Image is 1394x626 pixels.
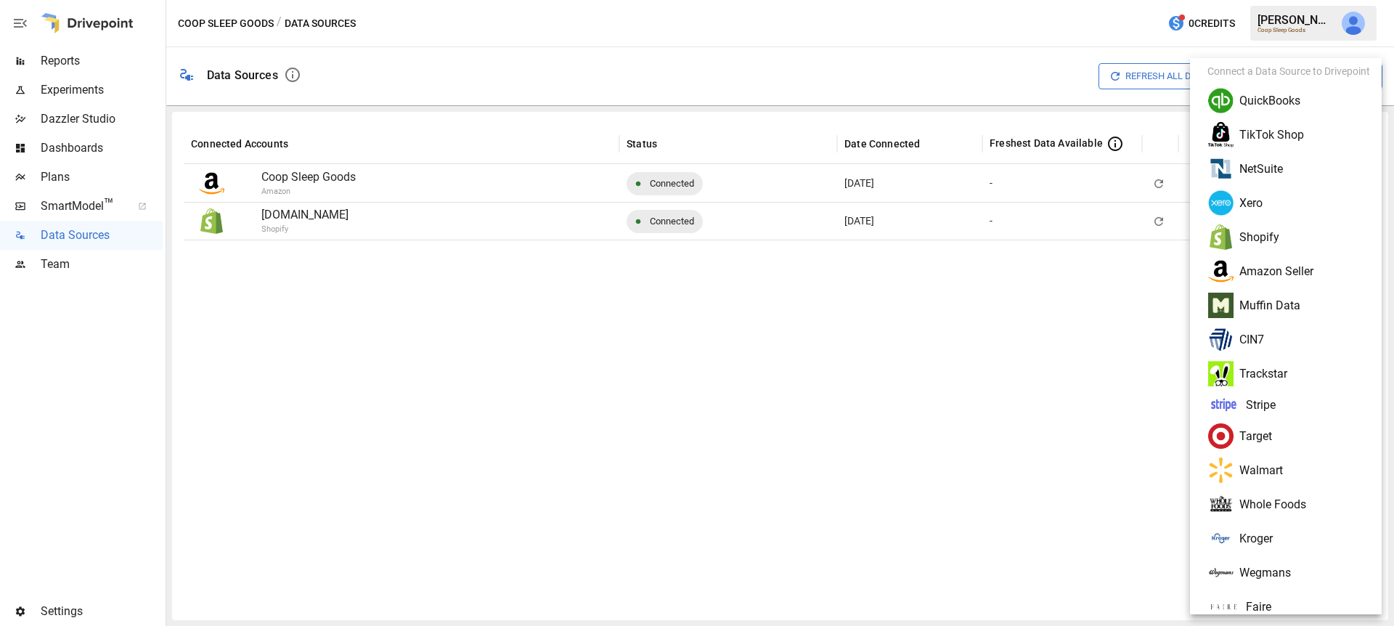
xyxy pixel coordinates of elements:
[1208,156,1234,182] img: NetSuite Logo
[1208,526,1234,551] img: Kroger
[1208,492,1234,517] img: Whole Foods
[1207,598,1240,616] img: Kroger
[1196,453,1387,487] li: Walmart
[1208,327,1234,352] img: CIN7 Omni
[1196,254,1387,288] li: Amazon Seller
[1208,88,1234,113] img: Quickbooks Logo
[1208,560,1234,585] img: Wegman
[1196,357,1387,391] li: Trackstar
[1196,186,1387,220] li: Xero
[1196,391,1387,419] li: Stripe
[1208,259,1234,284] img: Amazon Logo
[1196,419,1387,453] li: Target
[1208,122,1234,147] img: Tiktok Logo
[1196,487,1387,521] li: Whole Foods
[1207,395,1240,415] img: Stripe
[1196,288,1387,322] li: Muffin Data
[1208,190,1234,216] img: Xero Logo
[1196,84,1387,118] li: QuickBooks
[1208,423,1234,449] img: Target
[1208,224,1234,250] img: Shopify Logo
[1196,521,1387,556] li: Kroger
[1208,361,1234,386] img: Trackstar
[1208,293,1234,318] img: Muffin Data Logo
[1196,322,1387,357] li: CIN7
[1196,220,1387,254] li: Shopify
[1196,118,1387,152] li: TikTok Shop
[1196,556,1387,590] li: Wegmans
[1196,152,1387,186] li: NetSuite
[1196,590,1387,624] li: Faire
[1208,458,1234,483] img: Walmart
